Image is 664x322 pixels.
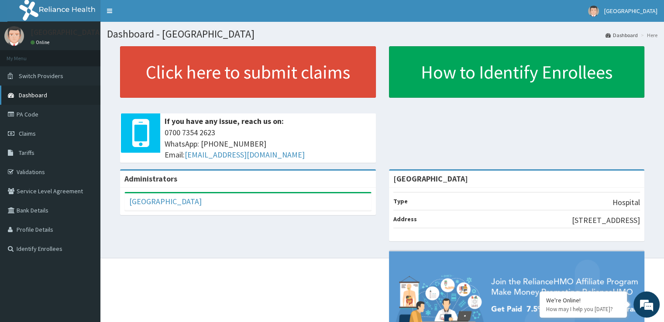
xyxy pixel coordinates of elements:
span: Tariffs [19,149,34,157]
p: [STREET_ADDRESS] [572,215,640,226]
div: We're Online! [546,296,620,304]
textarea: Type your message and hit 'Enter' [4,223,166,253]
a: [GEOGRAPHIC_DATA] [129,196,202,206]
img: User Image [588,6,599,17]
b: If you have any issue, reach us on: [165,116,284,126]
span: Switch Providers [19,72,63,80]
span: Claims [19,130,36,137]
b: Address [393,215,417,223]
p: How may I help you today? [546,305,620,313]
a: [EMAIL_ADDRESS][DOMAIN_NAME] [185,150,305,160]
span: We're online! [51,102,120,190]
img: d_794563401_company_1708531726252_794563401 [16,44,35,65]
h1: Dashboard - [GEOGRAPHIC_DATA] [107,28,657,40]
li: Here [639,31,657,39]
img: User Image [4,26,24,46]
a: Click here to submit claims [120,46,376,98]
span: 0700 7354 2623 WhatsApp: [PHONE_NUMBER] Email: [165,127,372,161]
div: Chat with us now [45,49,147,60]
strong: [GEOGRAPHIC_DATA] [393,174,468,184]
span: [GEOGRAPHIC_DATA] [604,7,657,15]
p: [GEOGRAPHIC_DATA] [31,28,103,36]
a: Dashboard [606,31,638,39]
div: Minimize live chat window [143,4,164,25]
b: Type [393,197,408,205]
b: Administrators [124,174,177,184]
a: How to Identify Enrollees [389,46,645,98]
p: Hospital [612,197,640,208]
a: Online [31,39,52,45]
span: Dashboard [19,91,47,99]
